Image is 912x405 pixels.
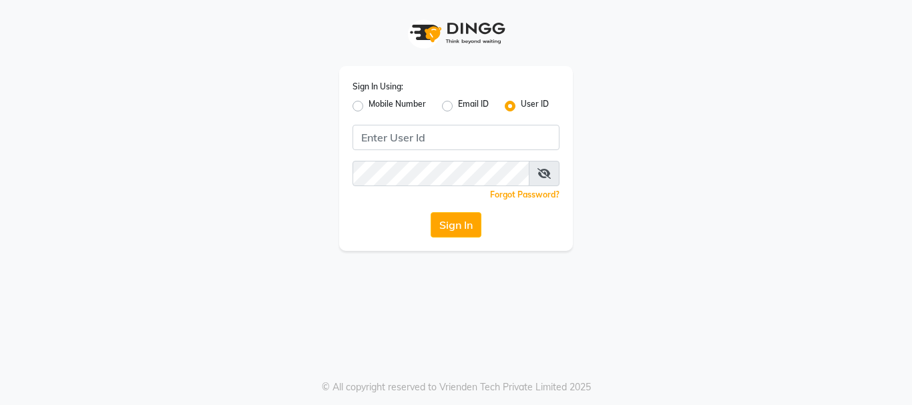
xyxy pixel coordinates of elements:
[458,98,489,114] label: Email ID
[353,125,559,150] input: Username
[490,189,559,199] a: Forgot Password?
[369,98,426,114] label: Mobile Number
[521,98,549,114] label: User ID
[353,81,403,93] label: Sign In Using:
[353,161,529,186] input: Username
[431,212,481,238] button: Sign In
[403,13,509,53] img: logo1.svg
